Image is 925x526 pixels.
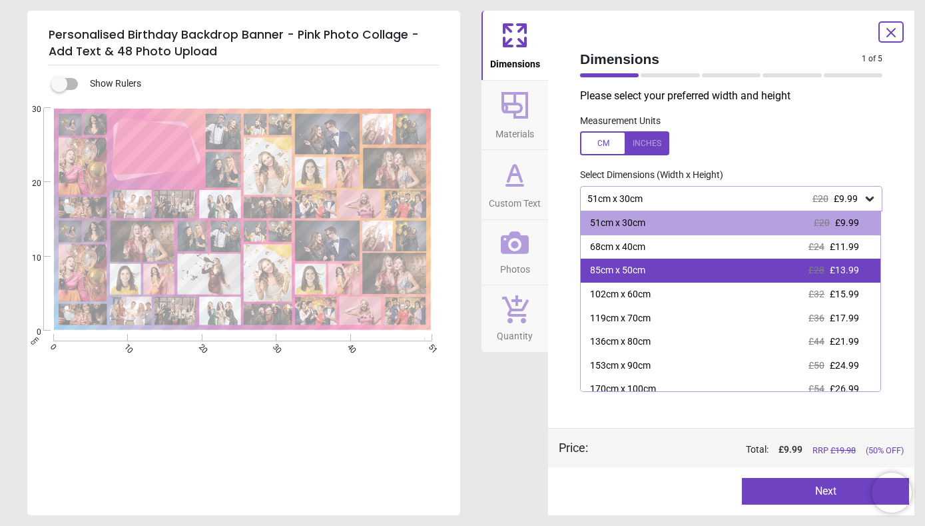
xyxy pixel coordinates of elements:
[569,169,723,182] label: Select Dimensions (Width x Height)
[778,443,802,457] span: £
[590,383,656,396] div: 170cm x 100cm
[16,253,41,264] span: 10
[59,76,460,92] div: Show Rulers
[808,241,824,252] span: £24
[590,335,651,349] div: 136cm x 80cm
[808,360,824,371] span: £50
[830,289,859,299] span: £15.99
[812,193,828,204] span: £20
[784,444,802,455] span: 9.99
[481,81,548,150] button: Materials
[608,443,904,457] div: Total:
[590,241,645,254] div: 68cm x 40cm
[872,473,912,513] iframe: Brevo live chat
[590,264,645,277] div: 85cm x 50cm
[808,289,824,299] span: £32
[495,121,534,141] span: Materials
[590,217,645,230] div: 51cm x 30cm
[808,383,824,394] span: £54
[830,241,859,252] span: £11.99
[49,21,439,65] h5: Personalised Birthday Backdrop Banner - Pink Photo Collage - Add Text & 48 Photo Upload
[590,288,651,301] div: 102cm x 60cm
[500,257,530,277] span: Photos
[835,217,859,228] span: £9.99
[808,265,824,275] span: £28
[590,359,651,373] div: 153cm x 90cm
[586,193,863,205] div: 51cm x 30cm
[830,445,856,455] span: £ 19.98
[580,89,893,103] p: Please select your preferred width and height
[16,104,41,115] span: 30
[834,193,858,204] span: £9.99
[559,439,588,456] div: Price :
[742,478,909,505] button: Next
[808,313,824,323] span: £36
[481,11,548,80] button: Dimensions
[866,445,904,457] span: (50% OFF)
[830,336,859,347] span: £21.99
[497,323,533,343] span: Quantity
[812,445,856,457] span: RRP
[808,336,824,347] span: £44
[16,327,41,338] span: 0
[580,115,661,128] label: Measurement Units
[830,265,859,275] span: £13.99
[830,313,859,323] span: £17.99
[814,217,830,228] span: £20
[830,383,859,394] span: £26.99
[489,191,541,211] span: Custom Text
[830,360,859,371] span: £24.99
[590,312,651,325] div: 119cm x 70cm
[481,285,548,352] button: Quantity
[16,178,41,189] span: 20
[862,53,882,65] span: 1 of 5
[481,150,548,219] button: Custom Text
[580,49,862,69] span: Dimensions
[481,220,548,285] button: Photos
[490,51,540,71] span: Dimensions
